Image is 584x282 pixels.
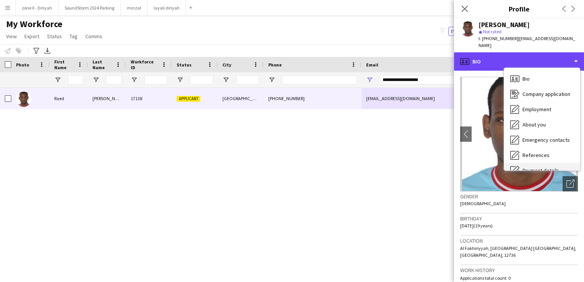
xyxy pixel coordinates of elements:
[460,215,578,222] h3: Birthday
[121,0,148,15] button: minzal
[82,31,105,41] a: Comms
[236,75,259,84] input: City Filter Input
[460,237,578,244] h3: Location
[504,163,580,178] div: Payment details
[218,88,264,109] div: [GEOGRAPHIC_DATA]
[21,31,42,41] a: Export
[460,267,578,274] h3: Work history
[522,152,550,159] span: References
[6,18,62,30] span: My Workforce
[522,136,570,143] span: Emergency contacts
[6,33,17,40] span: View
[522,75,530,82] span: Bio
[50,88,88,109] div: Raed
[68,75,83,84] input: First Name Filter Input
[268,76,275,83] button: Open Filter Menu
[479,36,518,41] span: t. [PHONE_NUMBER]
[460,77,578,191] img: Crew avatar or photo
[483,29,501,34] span: Not rated
[563,176,578,191] div: Open photos pop-in
[92,76,99,83] button: Open Filter Menu
[522,167,559,174] span: Payment details
[190,75,213,84] input: Status Filter Input
[54,59,74,70] span: First Name
[504,147,580,163] div: References
[106,75,122,84] input: Last Name Filter Input
[454,52,584,71] div: Bio
[362,88,514,109] div: [EMAIL_ADDRESS][DOMAIN_NAME]
[504,132,580,147] div: Emergency contacts
[44,31,65,41] a: Status
[366,76,373,83] button: Open Filter Menu
[58,0,121,15] button: SoundStorm 2024 Parking
[504,71,580,86] div: Bio
[460,201,506,206] span: [DEMOGRAPHIC_DATA]
[54,76,61,83] button: Open Filter Menu
[70,33,78,40] span: Tag
[148,0,186,15] button: layali diriyah
[460,193,578,200] h3: Gender
[504,102,580,117] div: Employment
[479,36,575,48] span: | [EMAIL_ADDRESS][DOMAIN_NAME]
[177,62,191,68] span: Status
[3,31,20,41] a: View
[268,62,282,68] span: Phone
[460,223,493,229] span: [DATE] (19 years)
[131,59,158,70] span: Workforce ID
[460,275,578,281] p: Applications total count: 0
[504,86,580,102] div: Company application
[522,91,570,97] span: Company application
[131,76,138,83] button: Open Filter Menu
[504,117,580,132] div: About you
[144,75,167,84] input: Workforce ID Filter Input
[177,96,200,102] span: Applicant
[67,31,81,41] a: Tag
[522,121,546,128] span: About you
[16,0,58,15] button: zone X - Diriyah
[366,62,378,68] span: Email
[47,33,62,40] span: Status
[380,75,510,84] input: Email Filter Input
[43,46,52,55] app-action-btn: Export XLSX
[222,62,231,68] span: City
[24,33,39,40] span: Export
[32,46,41,55] app-action-btn: Advanced filters
[88,88,126,109] div: [PERSON_NAME]
[177,76,183,83] button: Open Filter Menu
[454,4,584,14] h3: Profile
[222,76,229,83] button: Open Filter Menu
[460,245,576,258] span: Al Fakhiriyyah, [GEOGRAPHIC_DATA] [GEOGRAPHIC_DATA], [GEOGRAPHIC_DATA], 12736
[85,33,102,40] span: Comms
[282,75,357,84] input: Phone Filter Input
[16,62,29,68] span: Photo
[448,27,487,36] button: Everyone6,185
[522,106,551,113] span: Employment
[92,59,112,70] span: Last Name
[16,92,31,107] img: Raed Abdullah
[126,88,172,109] div: 17138
[264,88,362,109] div: [PHONE_NUMBER]
[479,21,530,28] div: [PERSON_NAME]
